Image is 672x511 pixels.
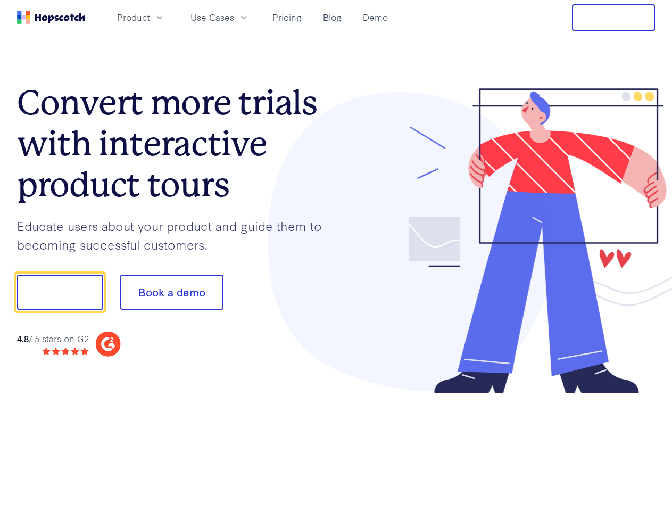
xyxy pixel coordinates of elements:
a: Pricing [268,9,306,26]
span: Product [117,11,150,24]
button: Product [111,9,171,26]
button: Free Trial [572,4,655,31]
strong: 4.8 [17,332,29,344]
h1: Convert more trials with interactive product tours [17,83,336,205]
button: Use Cases [184,9,255,26]
span: Use Cases [190,11,234,24]
a: Home [17,11,85,24]
p: Educate users about your product and guide them to becoming successful customers. [17,217,336,253]
button: Show me! [17,275,103,310]
a: Blog [319,9,346,26]
button: Book a demo [120,275,223,310]
a: Demo [359,9,392,26]
div: / 5 stars on G2 [17,332,89,345]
